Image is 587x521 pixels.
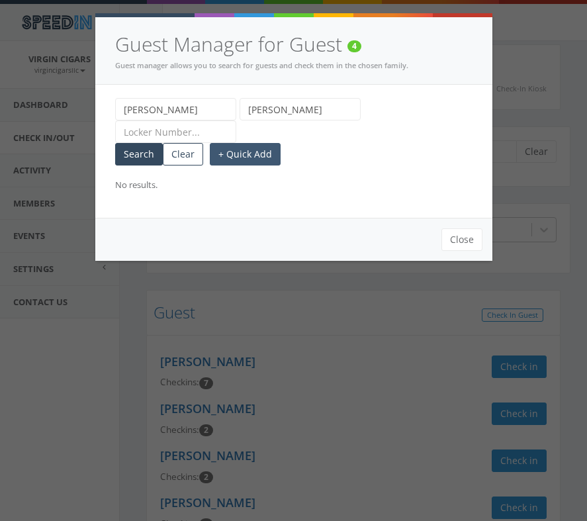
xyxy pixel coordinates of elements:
button: Search [115,143,163,166]
input: Last Name... [240,98,361,120]
span: Number of guests used this calendar month [347,40,361,52]
button: Close [441,228,482,251]
input: First Name... [115,98,236,120]
button: Clear [163,143,203,166]
h4: Guest Manager for Guest [115,30,473,59]
button: + Quick Add [210,143,281,166]
div: No results. [115,179,473,191]
input: Locker Number... [115,120,236,143]
small: Guest manager allows you to search for guests and check them in the chosen family. [115,60,408,70]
